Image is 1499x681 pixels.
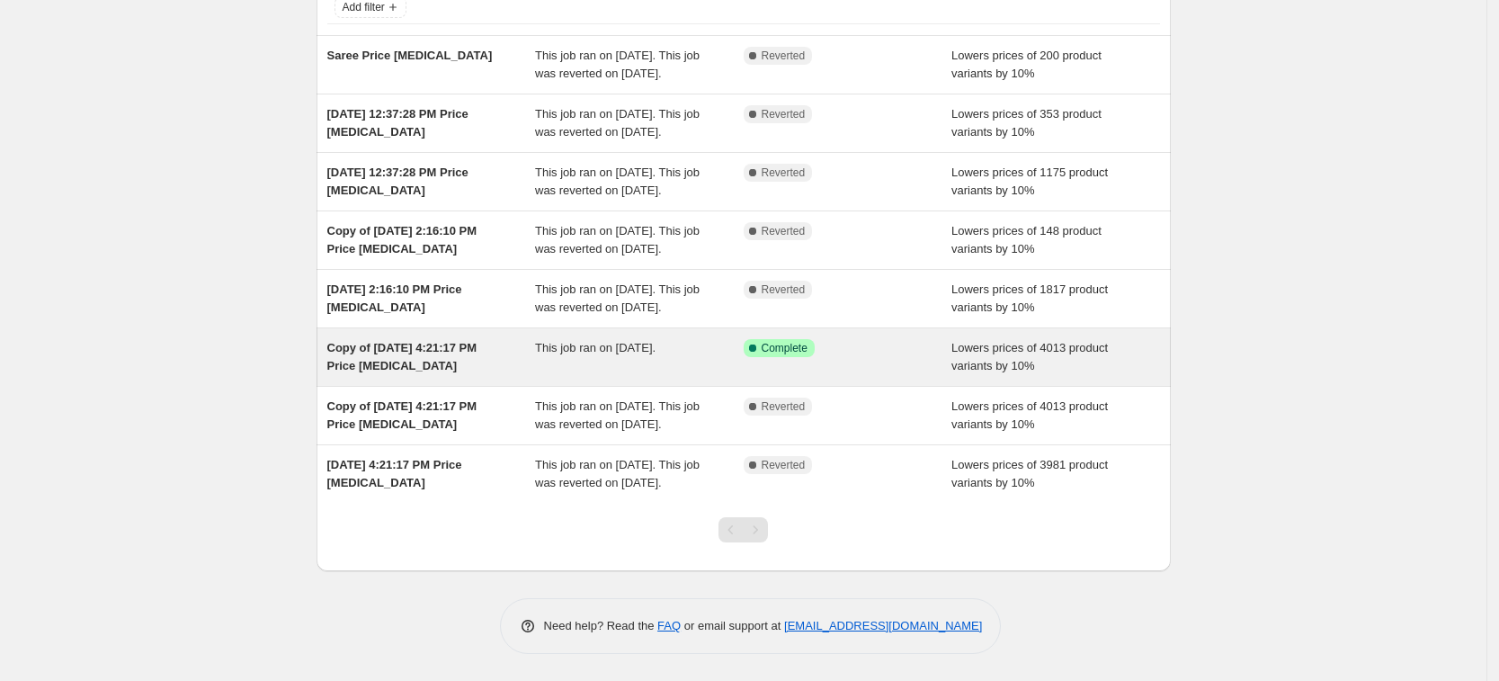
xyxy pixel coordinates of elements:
span: Lowers prices of 353 product variants by 10% [951,107,1102,139]
span: Lowers prices of 3981 product variants by 10% [951,458,1108,489]
a: FAQ [657,619,681,632]
span: Lowers prices of 148 product variants by 10% [951,224,1102,255]
span: This job ran on [DATE]. This job was reverted on [DATE]. [535,107,700,139]
span: [DATE] 4:21:17 PM Price [MEDICAL_DATA] [327,458,462,489]
span: Reverted [762,399,806,414]
a: [EMAIL_ADDRESS][DOMAIN_NAME] [784,619,982,632]
span: Reverted [762,458,806,472]
span: or email support at [681,619,784,632]
span: Reverted [762,166,806,180]
span: Lowers prices of 4013 product variants by 10% [951,399,1108,431]
span: Reverted [762,107,806,121]
span: [DATE] 2:16:10 PM Price [MEDICAL_DATA] [327,282,462,314]
span: Reverted [762,224,806,238]
nav: Pagination [718,517,768,542]
span: Need help? Read the [544,619,658,632]
span: Copy of [DATE] 2:16:10 PM Price [MEDICAL_DATA] [327,224,477,255]
span: This job ran on [DATE]. This job was reverted on [DATE]. [535,224,700,255]
span: This job ran on [DATE]. This job was reverted on [DATE]. [535,166,700,197]
span: [DATE] 12:37:28 PM Price [MEDICAL_DATA] [327,166,468,197]
span: Lowers prices of 200 product variants by 10% [951,49,1102,80]
span: [DATE] 12:37:28 PM Price [MEDICAL_DATA] [327,107,468,139]
span: Reverted [762,49,806,63]
span: This job ran on [DATE]. This job was reverted on [DATE]. [535,282,700,314]
span: Saree Price [MEDICAL_DATA] [327,49,493,62]
span: This job ran on [DATE]. This job was reverted on [DATE]. [535,49,700,80]
span: Reverted [762,282,806,297]
span: This job ran on [DATE]. [535,341,656,354]
span: Copy of [DATE] 4:21:17 PM Price [MEDICAL_DATA] [327,341,477,372]
span: Complete [762,341,807,355]
span: This job ran on [DATE]. This job was reverted on [DATE]. [535,458,700,489]
span: Lowers prices of 1817 product variants by 10% [951,282,1108,314]
span: Lowers prices of 4013 product variants by 10% [951,341,1108,372]
span: This job ran on [DATE]. This job was reverted on [DATE]. [535,399,700,431]
span: Lowers prices of 1175 product variants by 10% [951,166,1108,197]
span: Copy of [DATE] 4:21:17 PM Price [MEDICAL_DATA] [327,399,477,431]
